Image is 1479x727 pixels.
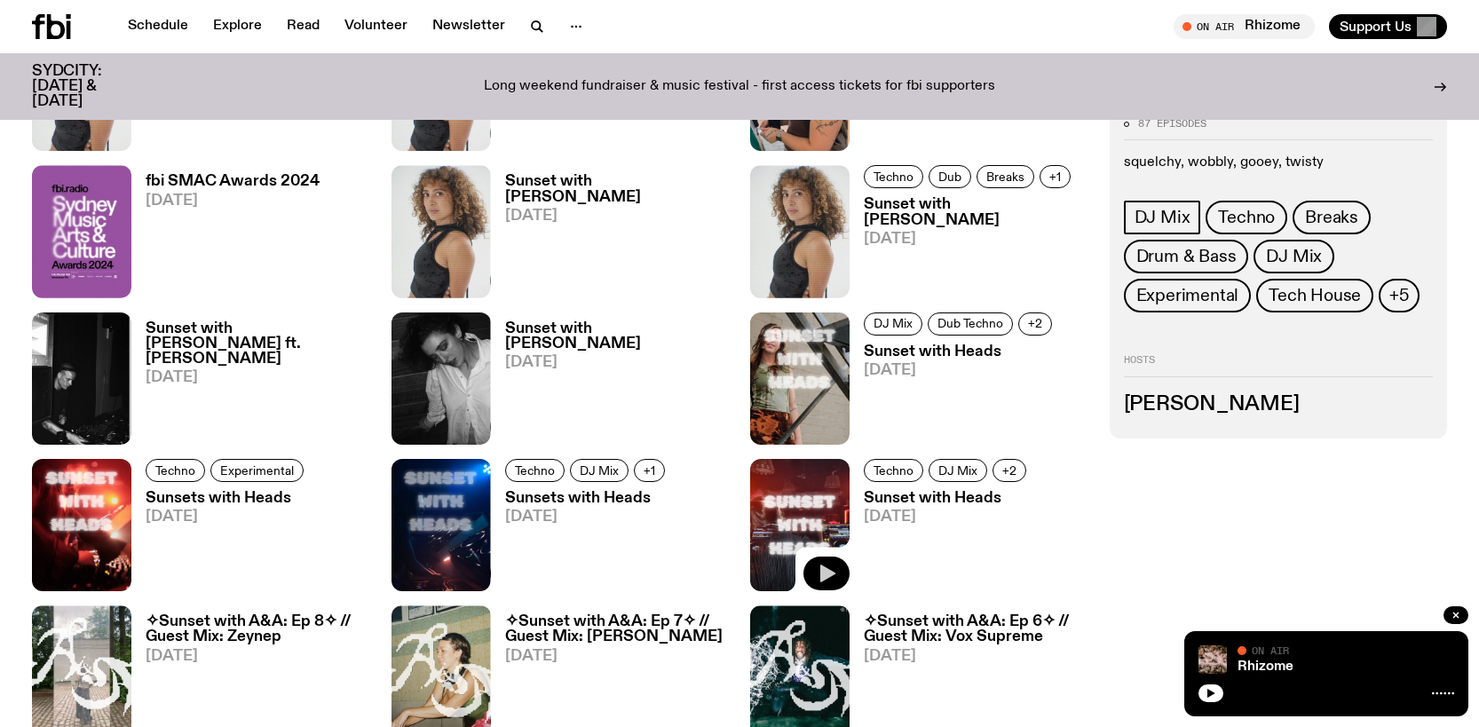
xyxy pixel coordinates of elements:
span: Breaks [1305,209,1358,228]
h3: Sunsets with Heads [146,491,309,506]
span: Techno [874,463,913,477]
a: Explore [202,14,273,39]
span: [DATE] [505,355,730,370]
button: +2 [993,459,1026,482]
span: On Air [1252,644,1289,656]
button: +2 [1018,312,1052,336]
span: DJ Mix [874,317,913,330]
a: Sunset with [PERSON_NAME][DATE] [850,197,1088,297]
img: A photo of Heads playing at Club77 is overlayed with the text 'Sunset with Heads' [750,459,850,591]
span: [DATE] [505,209,730,224]
p: Long weekend fundraiser & music festival - first access tickets for fbi supporters [484,79,995,95]
a: Techno [864,165,923,188]
img: A photo of Heads DJing at Club77 under orange lights has text overlaid that says "Sunset with Heads" [32,459,131,591]
a: DJ Mix [929,459,987,482]
span: +5 [1389,287,1409,306]
h3: [PERSON_NAME] [1124,395,1434,415]
img: Tangela looks past her left shoulder into the camera with an inquisitive look. She is wearing a s... [391,165,491,297]
a: Tech House [1256,280,1373,313]
a: Breaks [1293,202,1371,235]
a: Schedule [117,14,199,39]
a: Sunsets with Heads[DATE] [131,491,309,591]
a: Sunset with Heads[DATE] [850,344,1057,445]
h3: Sunset with Heads [864,491,1032,506]
span: +2 [1002,463,1016,477]
span: [DATE] [146,194,320,209]
a: fbi SMAC Awards 2024[DATE] [131,174,320,297]
a: Rhizome [1238,660,1293,674]
span: Tech House [1269,287,1361,306]
a: Drum & Bass [1124,241,1249,274]
img: A very dark photo of Heads DJing at Club77 with the text 'Sunset with Heads' overlaid [391,459,491,591]
h3: SYDCITY: [DATE] & [DATE] [32,64,146,109]
span: [DATE] [864,510,1032,525]
button: On AirRhizome [1174,14,1315,39]
a: DJ Mix [570,459,629,482]
img: A close up picture of a bunch of ginger roots. Yellow squiggles with arrows, hearts and dots are ... [1198,645,1227,674]
a: Sunset with [PERSON_NAME] ft. [PERSON_NAME][DATE] [131,321,370,445]
a: Dub [929,165,971,188]
p: squelchy, wobbly, gooey, twisty [1124,155,1434,172]
a: Sunsets with Heads[DATE] [491,491,670,591]
span: DJ Mix [1135,209,1190,228]
span: [DATE] [146,370,370,385]
span: [DATE] [864,363,1057,378]
span: DJ Mix [580,463,619,477]
a: Sunset with Heads[DATE] [850,491,1032,591]
h3: Sunset with [PERSON_NAME] [505,174,730,204]
a: Newsletter [422,14,516,39]
a: DJ Mix [864,312,922,336]
h3: ✧Sunset with A&A: Ep 8✧ // Guest Mix: Zeynep [146,614,370,644]
span: [DATE] [864,232,1088,247]
button: +1 [1040,165,1071,188]
h3: ✧Sunset with A&A: Ep 6✧ // Guest Mix: Vox Supreme [864,614,1088,644]
span: Dub Techno [937,317,1003,330]
a: Experimental [210,459,304,482]
a: Techno [864,459,923,482]
a: Breaks [977,165,1034,188]
a: Experimental [1124,280,1252,313]
span: +1 [644,463,655,477]
a: Techno [146,459,205,482]
a: Dub Techno [928,312,1013,336]
span: Techno [155,463,195,477]
span: +1 [1049,170,1061,184]
h3: ✧Sunset with A&A: Ep 7✧ // Guest Mix: [PERSON_NAME] [505,614,730,644]
h3: Sunsets with Heads [505,491,670,506]
h3: Sunset with [PERSON_NAME] [505,321,730,352]
h3: Sunset with [PERSON_NAME] [864,197,1088,227]
span: Dub [938,170,961,184]
span: 87 episodes [1138,119,1206,129]
span: +2 [1028,317,1042,330]
span: Experimental [1136,287,1239,306]
h3: Sunset with Heads [864,344,1057,360]
a: Sunset with [PERSON_NAME][DATE] [491,174,730,297]
span: Techno [515,463,555,477]
button: +5 [1379,280,1420,313]
a: DJ Mix [1124,202,1201,235]
span: Breaks [986,170,1024,184]
a: Techno [1206,202,1287,235]
a: Read [276,14,330,39]
a: DJ Mix [1254,241,1334,274]
span: DJ Mix [1266,248,1322,267]
a: Sunset with [PERSON_NAME][DATE] [491,321,730,445]
span: [DATE] [146,510,309,525]
h3: fbi SMAC Awards 2024 [146,174,320,189]
h3: Sunset with [PERSON_NAME] ft. [PERSON_NAME] [146,321,370,367]
button: +1 [634,459,665,482]
span: [DATE] [146,649,370,664]
span: Support Us [1340,19,1412,35]
img: Tangela looks past her left shoulder into the camera with an inquisitive look. She is wearing a s... [750,165,850,297]
span: Techno [874,170,913,184]
a: Volunteer [334,14,418,39]
span: [DATE] [505,649,730,664]
span: [DATE] [864,649,1088,664]
button: Support Us [1329,14,1447,39]
h2: Hosts [1124,356,1434,377]
a: Techno [505,459,565,482]
span: Experimental [220,463,294,477]
span: DJ Mix [938,463,977,477]
span: Drum & Bass [1136,248,1237,267]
